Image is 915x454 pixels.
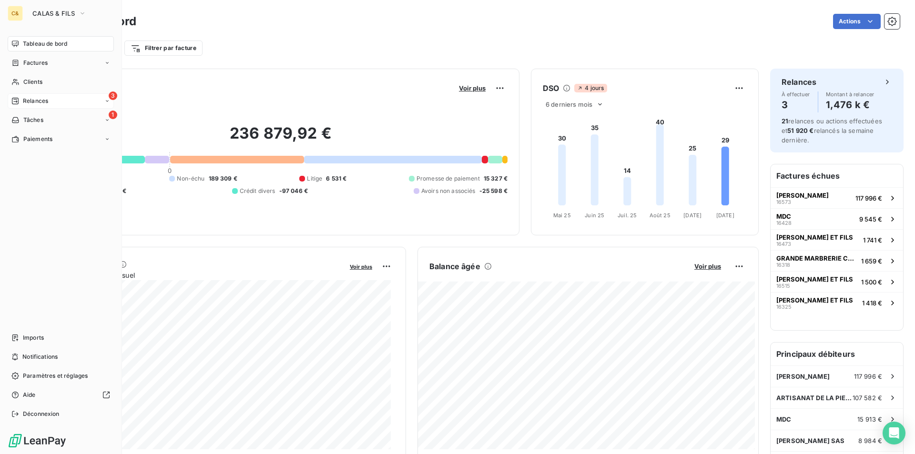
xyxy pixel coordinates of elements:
h4: 3 [782,97,810,112]
span: Montant à relancer [826,91,874,97]
span: Voir plus [694,262,721,270]
span: 1 659 € [861,257,882,265]
button: Voir plus [347,262,375,271]
span: 16318 [776,262,790,268]
span: 1 500 € [861,278,882,286]
button: Actions [833,14,881,29]
span: -97 046 € [279,187,308,195]
span: Aide [23,391,36,399]
span: 1 741 € [863,236,882,244]
button: MDC164289 545 € [771,208,903,229]
button: [PERSON_NAME] ET FILS164731 741 € [771,229,903,250]
tspan: [DATE] [683,212,701,219]
span: Tableau de bord [23,40,67,48]
span: 0 [168,167,172,174]
button: [PERSON_NAME] ET FILS163251 418 € [771,292,903,313]
span: 1 [109,111,117,119]
div: C& [8,6,23,21]
span: 117 996 € [855,194,882,202]
div: Open Intercom Messenger [883,422,905,444]
span: 15 913 € [857,415,882,423]
span: 16325 [776,304,792,310]
span: GRANDE MARBRERIE CASTRAISE [776,254,857,262]
span: 4 jours [574,84,607,92]
span: 6 531 € [326,174,346,183]
a: Aide [8,387,114,403]
span: Promesse de paiement [417,174,480,183]
span: Crédit divers [240,187,275,195]
span: 1 418 € [862,299,882,307]
span: 16428 [776,220,792,226]
span: relances ou actions effectuées et relancés la semaine dernière. [782,117,882,144]
h4: 1,476 k € [826,97,874,112]
span: 6 derniers mois [546,101,592,108]
span: Notifications [22,353,58,361]
span: Tâches [23,116,43,124]
button: [PERSON_NAME] ET FILS165151 500 € [771,271,903,292]
span: Non-échu [177,174,204,183]
tspan: Juin 25 [585,212,604,219]
span: 16573 [776,199,791,205]
span: Avoirs non associés [421,187,476,195]
span: 3 [109,91,117,100]
button: GRANDE MARBRERIE CASTRAISE163181 659 € [771,250,903,271]
span: -25 598 € [479,187,508,195]
h6: Factures échues [771,164,903,187]
button: Voir plus [691,262,724,271]
span: 16515 [776,283,790,289]
span: [PERSON_NAME] ET FILS [776,233,853,241]
span: CALAS & FILS [32,10,75,17]
span: Paramètres et réglages [23,372,88,380]
span: 15 327 € [484,174,508,183]
button: [PERSON_NAME]16573117 996 € [771,187,903,208]
span: À effectuer [782,91,810,97]
span: Voir plus [459,84,486,92]
tspan: Mai 25 [553,212,571,219]
span: Litige [307,174,322,183]
span: 8 984 € [858,437,882,444]
h6: Balance âgée [429,261,480,272]
h2: 236 879,92 € [54,124,508,152]
tspan: Août 25 [650,212,671,219]
span: 51 920 € [787,127,813,134]
span: Clients [23,78,42,86]
span: 117 996 € [854,373,882,380]
span: 189 309 € [209,174,237,183]
span: Chiffre d'affaires mensuel [54,270,343,280]
span: 16473 [776,241,791,247]
span: 9 545 € [859,215,882,223]
span: [PERSON_NAME] [776,373,830,380]
span: [PERSON_NAME] [776,192,829,199]
span: [PERSON_NAME] ET FILS [776,296,853,304]
span: 21 [782,117,788,125]
span: Imports [23,333,44,342]
span: [PERSON_NAME] SAS [776,437,845,444]
span: MDC [776,212,791,220]
button: Voir plus [456,84,488,92]
span: ARTISANAT DE LA PIERRE [776,394,853,402]
span: Relances [23,97,48,105]
span: Voir plus [350,263,372,270]
span: Déconnexion [23,410,60,418]
tspan: Juil. 25 [618,212,637,219]
span: 107 582 € [853,394,882,402]
span: MDC [776,415,791,423]
button: Filtrer par facture [124,40,203,56]
img: Logo LeanPay [8,433,67,448]
tspan: [DATE] [716,212,734,219]
h6: DSO [543,82,559,94]
span: Factures [23,59,48,67]
h6: Relances [782,76,816,88]
span: [PERSON_NAME] ET FILS [776,275,853,283]
span: Paiements [23,135,52,143]
h6: Principaux débiteurs [771,343,903,365]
